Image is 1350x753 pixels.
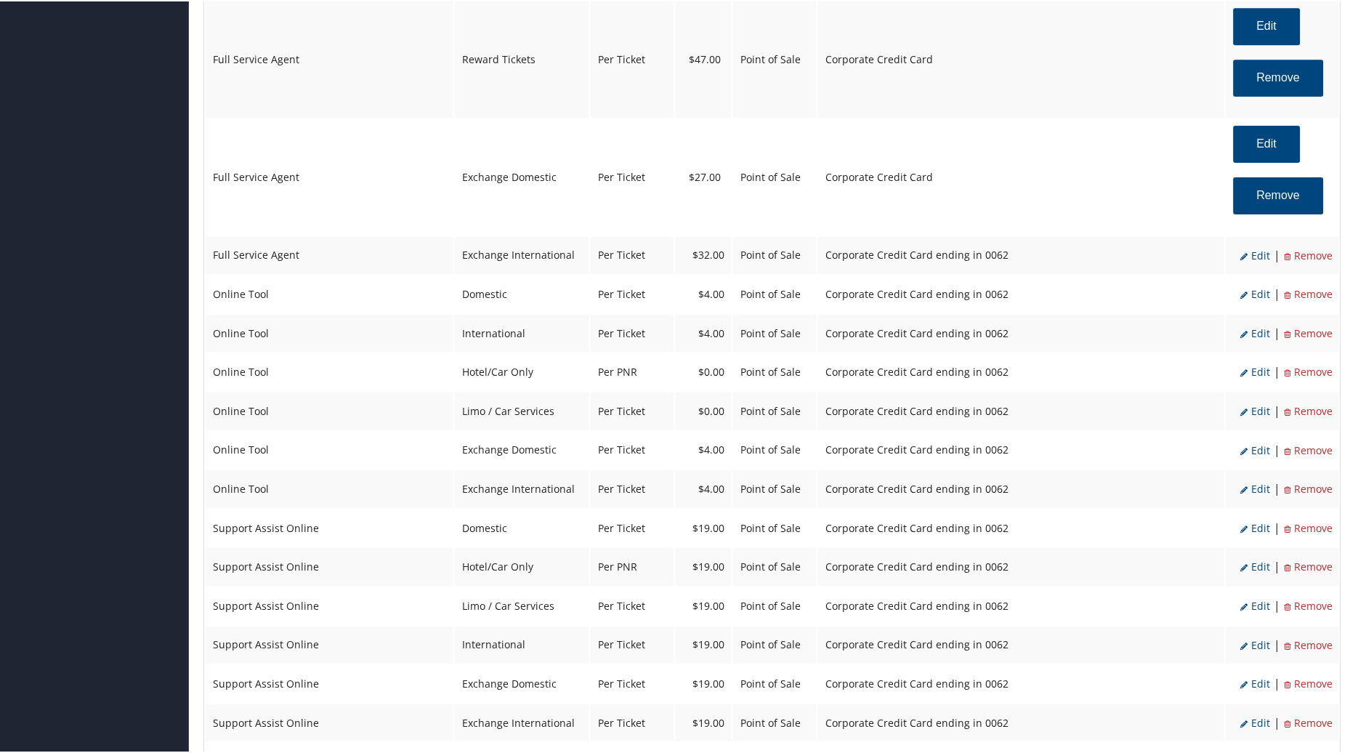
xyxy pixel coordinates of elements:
td: $19.00 [676,703,732,741]
span: Edit [1241,714,1271,728]
li: | [1271,478,1285,497]
span: Remove [1285,637,1333,651]
td: Domestic [455,508,589,546]
td: Support Assist Online [206,508,453,546]
span: Edit [1241,597,1271,611]
td: Exchange International [455,469,589,507]
span: Remove [1285,442,1333,456]
span: Per Ticket [598,714,645,728]
td: Support Assist Online [206,703,453,741]
td: Corporate Credit Card ending in 0062 [818,235,1225,273]
span: Point of Sale [740,51,801,65]
span: Edit [1241,403,1271,416]
td: $4.00 [676,430,732,468]
td: Support Assist Online [206,586,453,624]
span: Per Ticket [598,325,645,339]
td: Corporate Credit Card ending in 0062 [818,625,1225,663]
td: Exchange Domestic [455,118,589,234]
span: Point of Sale [740,480,801,494]
td: $0.00 [676,352,732,390]
span: Remove [1285,597,1333,611]
li: | [1271,283,1285,302]
td: Corporate Credit Card ending in 0062 [818,547,1225,584]
td: $19.00 [676,664,732,701]
td: Online Tool [206,469,453,507]
td: Online Tool [206,430,453,468]
li: | [1271,712,1285,731]
li: | [1271,595,1285,614]
span: Point of Sale [740,675,801,689]
span: Per Ticket [598,520,645,533]
span: Remove [1285,714,1333,728]
td: $19.00 [676,625,732,663]
span: Edit [1241,558,1271,572]
span: Per Ticket [598,169,645,182]
span: Point of Sale [740,714,801,728]
td: Full Service Agent [206,235,453,273]
td: $27.00 [676,118,732,234]
td: International [455,313,589,351]
td: $0.00 [676,391,732,429]
td: Corporate Credit Card ending in 0062 [818,313,1225,351]
span: Remove [1285,325,1333,339]
span: Edit [1241,325,1271,339]
td: Exchange International [455,703,589,741]
td: Corporate Credit Card ending in 0062 [818,586,1225,624]
span: Remove [1285,558,1333,572]
span: Remove [1285,480,1333,494]
span: Remove [1285,675,1333,689]
td: $19.00 [676,586,732,624]
span: Point of Sale [740,246,801,260]
td: Corporate Credit Card ending in 0062 [818,274,1225,312]
td: $4.00 [676,469,732,507]
span: Edit [1241,480,1271,494]
span: Per Ticket [598,480,645,494]
button: Remove [1234,176,1324,213]
td: Corporate Credit Card ending in 0062 [818,391,1225,429]
li: | [1271,635,1285,653]
td: Exchange Domestic [455,430,589,468]
button: Remove [1234,58,1324,95]
td: Online Tool [206,391,453,429]
td: $32.00 [676,235,732,273]
td: $4.00 [676,274,732,312]
span: Edit [1241,520,1271,533]
td: International [455,625,589,663]
span: Per Ticket [598,51,645,65]
span: Per PNR [598,558,637,572]
span: Edit [1241,442,1271,456]
td: Full Service Agent [206,118,453,234]
span: Edit [1241,637,1271,651]
td: Support Assist Online [206,547,453,584]
span: Per Ticket [598,636,645,650]
span: Point of Sale [740,325,801,339]
span: Point of Sale [740,558,801,572]
li: | [1271,245,1285,264]
span: Per Ticket [598,246,645,260]
span: Remove [1285,403,1333,416]
td: $19.00 [676,547,732,584]
span: Point of Sale [740,286,801,299]
span: Per Ticket [598,675,645,689]
td: Corporate Credit Card ending in 0062 [818,508,1225,546]
span: Point of Sale [740,403,801,416]
td: Hotel/Car Only [455,352,589,390]
td: Online Tool [206,313,453,351]
td: Corporate Credit Card ending in 0062 [818,352,1225,390]
td: Exchange International [455,235,589,273]
td: Limo / Car Services [455,391,589,429]
span: Remove [1285,363,1333,377]
span: Point of Sale [740,363,801,377]
span: Per Ticket [598,597,645,611]
td: Corporate Credit Card ending in 0062 [818,664,1225,701]
td: Corporate Credit Card [818,118,1225,234]
span: Edit [1241,247,1271,261]
span: Per PNR [598,363,637,377]
td: Support Assist Online [206,625,453,663]
td: Limo / Car Services [455,586,589,624]
li: | [1271,673,1285,692]
td: Corporate Credit Card ending in 0062 [818,469,1225,507]
span: Point of Sale [740,636,801,650]
td: $19.00 [676,508,732,546]
li: | [1271,518,1285,536]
